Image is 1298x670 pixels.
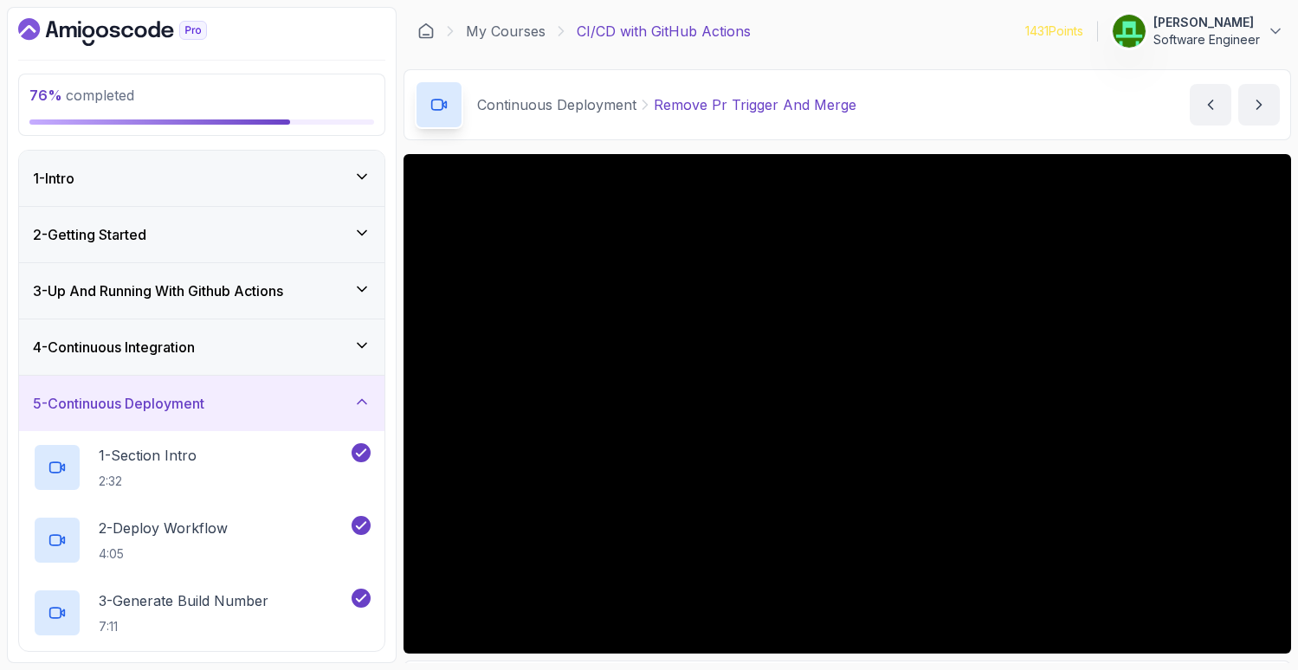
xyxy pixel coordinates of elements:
span: completed [29,87,134,104]
h3: 5 - Continuous Deployment [33,393,204,414]
button: 3-Up And Running With Github Actions [19,263,384,319]
iframe: 11 - Remove PR Trigger and Merge [404,154,1291,654]
p: Software Engineer [1153,31,1260,48]
h3: 1 - Intro [33,168,74,189]
h3: 2 - Getting Started [33,224,146,245]
p: 2:32 [99,473,197,490]
a: Dashboard [18,18,247,46]
p: Continuous Deployment [477,94,636,115]
a: My Courses [466,21,546,42]
p: Remove Pr Trigger And Merge [654,94,856,115]
button: 4-Continuous Integration [19,319,384,375]
button: user profile image[PERSON_NAME]Software Engineer [1112,14,1284,48]
button: next content [1238,84,1280,126]
p: 2 - Deploy Workflow [99,518,228,538]
p: 7:11 [99,618,268,635]
button: 5-Continuous Deployment [19,376,384,431]
button: 3-Generate Build Number7:11 [33,589,371,637]
img: user profile image [1113,15,1146,48]
button: 1-Intro [19,151,384,206]
h3: 4 - Continuous Integration [33,337,195,358]
button: previous content [1190,84,1231,126]
p: CI/CD with GitHub Actions [577,21,751,42]
button: 1-Section Intro2:32 [33,443,371,492]
a: Dashboard [417,23,435,40]
p: [PERSON_NAME] [1153,14,1260,31]
p: 4:05 [99,545,228,563]
p: 3 - Generate Build Number [99,590,268,611]
p: 1431 Points [1025,23,1083,40]
h3: 3 - Up And Running With Github Actions [33,280,283,301]
span: 76 % [29,87,62,104]
button: 2-Getting Started [19,207,384,262]
p: 1 - Section Intro [99,445,197,466]
button: 2-Deploy Workflow4:05 [33,516,371,564]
